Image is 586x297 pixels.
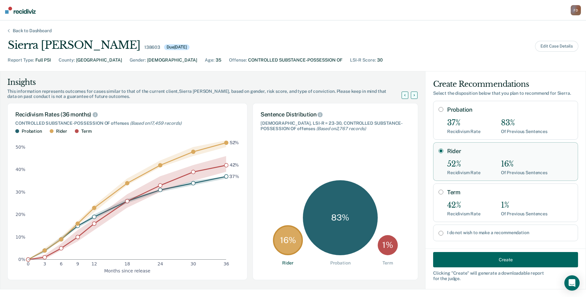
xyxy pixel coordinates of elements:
[447,160,481,169] div: 52%
[8,57,34,63] div: Report Type :
[501,201,547,210] div: 1%
[447,118,481,128] div: 37%
[27,261,229,266] g: x-axis tick label
[43,261,46,266] text: 3
[433,252,578,267] button: Create
[56,129,67,134] div: Rider
[501,160,547,169] div: 16%
[447,189,573,196] label: Term
[104,268,150,273] text: Months since release
[433,271,578,281] div: Clicking " Create " will generate a downloadable report for the judge.
[229,174,239,179] text: 37%
[7,77,409,87] div: Insights
[501,118,547,128] div: 83%
[501,170,547,175] div: Of Previous Sentences
[447,211,481,217] div: Recidivism Rate
[125,261,130,266] text: 18
[205,57,214,63] div: Age :
[16,234,25,239] text: 10%
[282,260,293,266] div: Rider
[229,57,247,63] div: Offense :
[164,44,189,50] div: Due [DATE]
[501,129,547,134] div: Of Previous Sentences
[447,129,481,134] div: Recidivism Rate
[501,211,547,217] div: Of Previous Sentences
[571,5,581,15] div: F D
[224,261,229,266] text: 36
[130,121,182,126] span: (Based on 17,459 records )
[447,106,573,113] label: Probation
[28,140,226,259] g: area
[433,79,578,89] div: Create Recommendations
[382,260,393,266] div: Term
[377,57,383,63] div: 30
[571,5,581,15] button: FD
[16,167,25,172] text: 40%
[564,275,580,291] div: Open Intercom Messenger
[81,129,91,134] div: Term
[16,189,25,194] text: 30%
[535,41,578,52] button: Edit Case Details
[273,225,303,255] div: 16 %
[433,91,578,96] div: Select the disposition below that you plan to recommend for Sierra .
[91,261,97,266] text: 12
[35,57,51,63] div: Full PSI
[18,257,25,262] text: 0%
[316,126,366,131] span: (Based on 2,767 records )
[261,121,410,131] div: [DEMOGRAPHIC_DATA], LSI-R = 23-30, CONTROLLED SUBSTANCE-POSSESSION OF offenses
[378,235,398,255] div: 1 %
[447,201,481,210] div: 42%
[230,140,239,145] text: 52%
[248,57,342,63] div: CONTROLLED SUBSTANCE-POSSESSION OF
[144,45,160,50] div: 138603
[16,145,25,262] g: y-axis tick label
[190,261,196,266] text: 30
[76,57,122,63] div: [GEOGRAPHIC_DATA]
[130,57,146,63] div: Gender :
[16,145,25,150] text: 50%
[16,212,25,217] text: 20%
[303,180,378,255] div: 83 %
[26,141,228,261] g: dot
[330,260,351,266] div: Probation
[261,111,410,118] div: Sentence Distribution
[27,261,30,266] text: 0
[60,261,63,266] text: 6
[157,261,163,266] text: 24
[350,57,376,63] div: LSI-R Score :
[76,261,79,266] text: 9
[8,39,140,52] div: Sierra [PERSON_NAME]
[5,7,36,14] img: Recidiviz
[216,57,221,63] div: 35
[7,89,409,100] div: This information represents outcomes for cases similar to that of the current client, Sierra [PER...
[59,57,75,63] div: County :
[15,111,239,118] div: Recidivism Rates (36 months)
[447,230,573,235] label: I do not wish to make a recommendation
[447,148,573,155] label: Rider
[15,121,239,126] div: CONTROLLED SUBSTANCE-POSSESSION OF offenses
[230,162,239,167] text: 42%
[5,28,59,33] div: Back to Dashboard
[447,170,481,175] div: Recidivism Rate
[104,268,150,273] g: x-axis label
[147,57,197,63] div: [DEMOGRAPHIC_DATA]
[22,129,42,134] div: Probation
[229,140,239,179] g: text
